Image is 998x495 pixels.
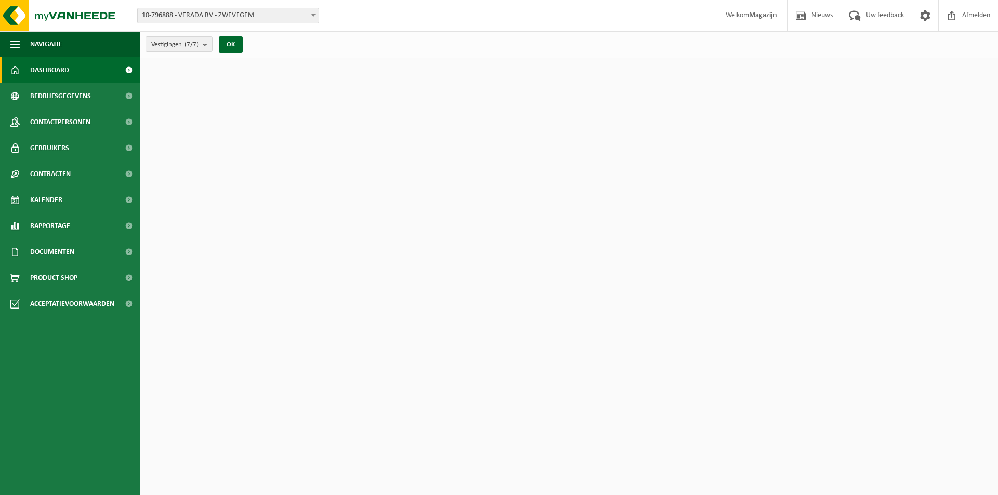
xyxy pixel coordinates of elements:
[151,37,199,52] span: Vestigingen
[30,135,69,161] span: Gebruikers
[30,291,114,317] span: Acceptatievoorwaarden
[749,11,777,19] strong: Magazijn
[30,83,91,109] span: Bedrijfsgegevens
[138,8,319,23] span: 10-796888 - VERADA BV - ZWEVEGEM
[30,57,69,83] span: Dashboard
[185,41,199,48] count: (7/7)
[30,109,90,135] span: Contactpersonen
[146,36,213,52] button: Vestigingen(7/7)
[30,187,62,213] span: Kalender
[30,239,74,265] span: Documenten
[30,161,71,187] span: Contracten
[30,265,77,291] span: Product Shop
[30,31,62,57] span: Navigatie
[137,8,319,23] span: 10-796888 - VERADA BV - ZWEVEGEM
[30,213,70,239] span: Rapportage
[219,36,243,53] button: OK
